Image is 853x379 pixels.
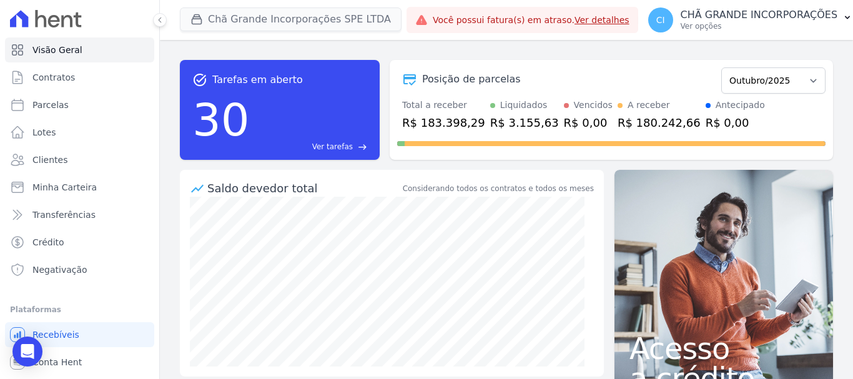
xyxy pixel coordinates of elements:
[10,302,149,317] div: Plataformas
[716,99,765,112] div: Antecipado
[5,37,154,62] a: Visão Geral
[32,154,67,166] span: Clientes
[5,350,154,375] a: Conta Hent
[207,180,400,197] div: Saldo devedor total
[312,141,353,152] span: Ver tarefas
[255,141,367,152] a: Ver tarefas east
[5,147,154,172] a: Clientes
[32,126,56,139] span: Lotes
[180,7,402,31] button: Chã Grande Incorporações SPE LTDA
[212,72,303,87] span: Tarefas em aberto
[32,236,64,249] span: Crédito
[402,99,485,112] div: Total a receber
[32,328,79,341] span: Recebíveis
[5,202,154,227] a: Transferências
[500,99,548,112] div: Liquidados
[5,65,154,90] a: Contratos
[5,175,154,200] a: Minha Carteira
[32,71,75,84] span: Contratos
[32,209,96,221] span: Transferências
[574,15,629,25] a: Ver detalhes
[403,183,594,194] div: Considerando todos os contratos e todos os meses
[629,333,818,363] span: Acesso
[5,257,154,282] a: Negativação
[192,87,250,152] div: 30
[32,356,82,368] span: Conta Hent
[32,99,69,111] span: Parcelas
[681,21,838,31] p: Ver opções
[628,99,670,112] div: A receber
[358,142,367,152] span: east
[422,72,521,87] div: Posição de parcelas
[32,181,97,194] span: Minha Carteira
[564,114,613,131] div: R$ 0,00
[5,230,154,255] a: Crédito
[656,16,665,24] span: CI
[490,114,559,131] div: R$ 3.155,63
[32,263,87,276] span: Negativação
[5,120,154,145] a: Lotes
[5,92,154,117] a: Parcelas
[192,72,207,87] span: task_alt
[574,99,613,112] div: Vencidos
[681,9,838,21] p: CHÃ GRANDE INCORPORAÇÕES
[12,337,42,367] div: Open Intercom Messenger
[706,114,765,131] div: R$ 0,00
[32,44,82,56] span: Visão Geral
[5,322,154,347] a: Recebíveis
[433,14,629,27] span: Você possui fatura(s) em atraso.
[618,114,701,131] div: R$ 180.242,66
[402,114,485,131] div: R$ 183.398,29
